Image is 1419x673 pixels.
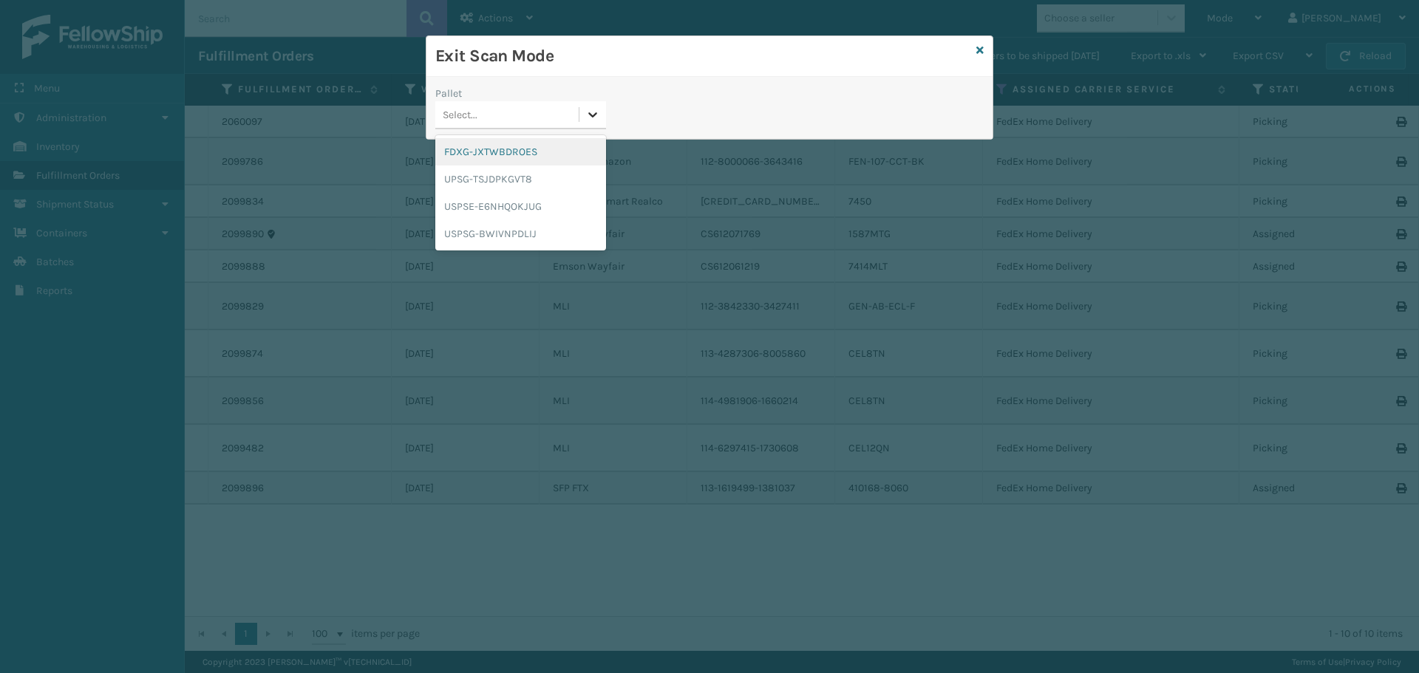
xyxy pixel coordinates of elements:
div: USPSG-BWIVNPDLIJ [435,220,606,247]
div: UPSG-TSJDPKGVT8 [435,165,606,193]
div: FDXG-JXTWBDROES [435,138,606,165]
div: Select... [443,107,477,123]
label: Pallet [435,86,462,101]
h3: Exit Scan Mode [435,45,970,67]
div: USPSE-E6NHQOKJUG [435,193,606,220]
